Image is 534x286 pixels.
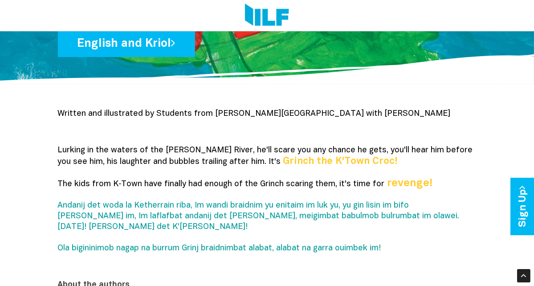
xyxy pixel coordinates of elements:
span: Written and illustrated by Students from [PERSON_NAME][GEOGRAPHIC_DATA] with [PERSON_NAME] [58,110,451,118]
span: The kids from K‑Town have finally had enough of the Grinch scaring them, it's time for [58,180,385,188]
span: Andanij det woda la Ketherrain riba, Im wandi braidnim yu enitaim im luk yu, yu gin lisin im bifo... [58,202,460,252]
img: Logo [245,4,289,28]
b: Grinch the K'Town Croc! [283,157,398,166]
a: English and Kriol [58,29,195,57]
span: Lurking in the waters of the [PERSON_NAME] River, he'll scare you any chance he gets, you'll hear... [58,147,473,166]
div: Scroll Back to Top [517,269,530,282]
b: revenge! [387,179,433,188]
